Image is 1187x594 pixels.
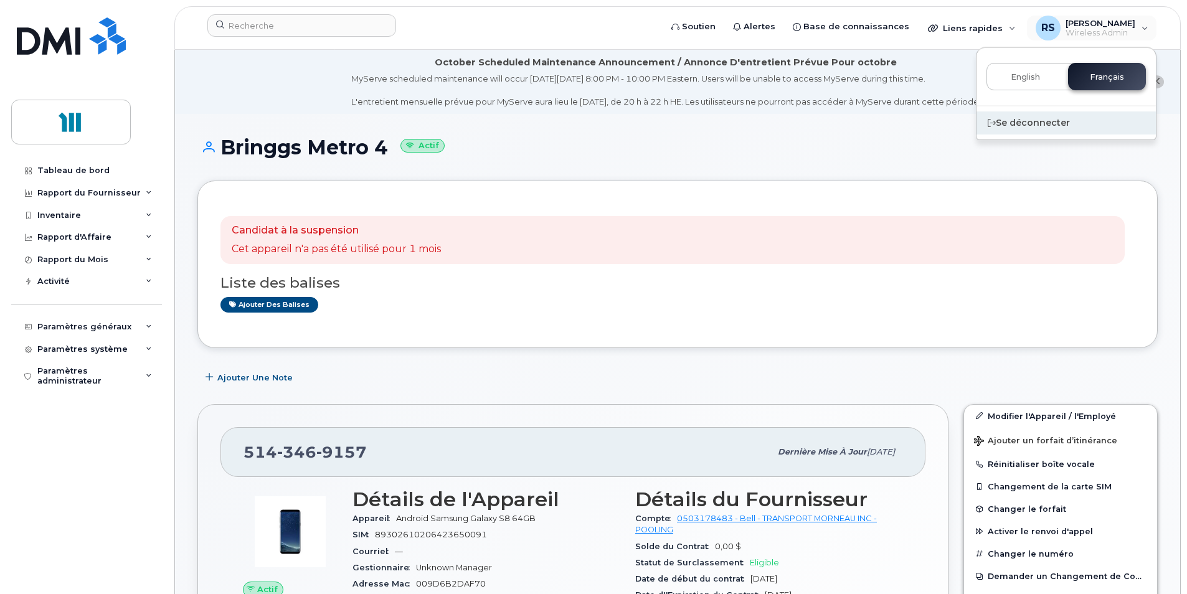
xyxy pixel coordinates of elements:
span: — [395,547,403,556]
span: Dernière mise à jour [778,447,867,456]
div: MyServe scheduled maintenance will occur [DATE][DATE] 8:00 PM - 10:00 PM Eastern. Users will be u... [351,73,981,108]
span: Android Samsung Galaxy S8 64GB [396,514,536,523]
span: Courriel [352,547,395,556]
span: English [1011,72,1040,82]
span: [DATE] [750,574,777,583]
span: SIM [352,530,375,539]
span: Appareil [352,514,396,523]
iframe: Messenger Launcher [1133,540,1178,585]
span: [DATE] [867,447,895,456]
p: Candidat à la suspension [232,224,441,238]
a: Ajouter des balises [220,297,318,313]
a: Modifier l'Appareil / l'Employé [964,405,1157,427]
h3: Détails de l'Appareil [352,488,620,511]
h3: Détails du Fournisseur [635,488,903,511]
span: Adresse Mac [352,579,416,588]
span: Gestionnaire [352,563,416,572]
p: Cet appareil n'a pas été utilisé pour 1 mois [232,242,441,257]
span: Compte [635,514,677,523]
span: Activer le renvoi d'appel [988,527,1093,536]
span: 514 [244,443,367,461]
small: Actif [400,139,445,153]
span: Solde du Contrat [635,542,715,551]
h1: Bringgs Metro 4 [197,136,1158,158]
div: October Scheduled Maintenance Announcement / Annonce D'entretient Prévue Pour octobre [435,56,897,69]
span: Changer le forfait [988,504,1066,514]
button: Changer le numéro [964,542,1157,565]
button: Ajouter une Note [197,367,303,389]
button: Ajouter un forfait d’itinérance [964,427,1157,453]
h3: Liste des balises [220,275,1135,291]
img: image20231002-3703462-14z1eb8.jpeg [253,494,328,569]
span: Unknown Manager [416,563,492,572]
span: Date de début du contrat [635,574,750,583]
span: Ajouter une Note [217,372,293,384]
button: Changer le forfait [964,497,1157,520]
span: Statut de Surclassement [635,558,750,567]
span: Ajouter un forfait d’itinérance [974,436,1117,448]
span: 0,00 $ [715,542,741,551]
button: Demander un Changement de Compte [964,565,1157,587]
a: 0503178483 - Bell - TRANSPORT MORNEAU INC - POOLING [635,514,877,534]
button: Changement de la carte SIM [964,475,1157,497]
span: 009D6B2DAF70 [416,579,486,588]
div: Se déconnecter [977,111,1156,134]
span: 346 [277,443,316,461]
button: Réinitialiser boîte vocale [964,453,1157,475]
span: 89302610206423650091 [375,530,487,539]
span: Eligible [750,558,779,567]
button: Activer le renvoi d'appel [964,520,1157,542]
span: 9157 [316,443,367,461]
